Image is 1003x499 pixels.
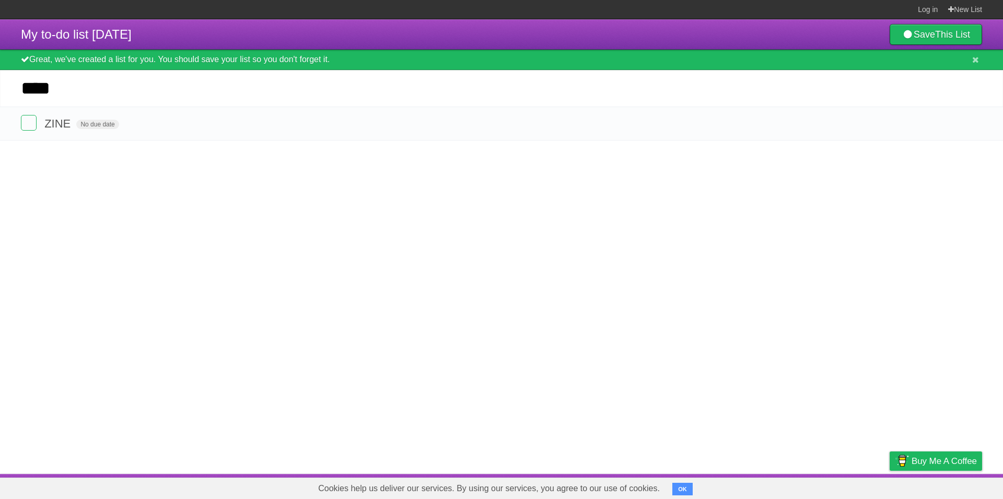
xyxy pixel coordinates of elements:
span: My to-do list [DATE] [21,27,132,41]
a: SaveThis List [890,24,982,45]
b: This List [935,29,970,40]
label: Star task [918,115,938,132]
a: About [751,477,773,496]
button: OK [672,483,693,495]
a: Suggest a feature [916,477,982,496]
span: ZINE [44,117,73,130]
span: No due date [76,120,119,129]
a: Privacy [876,477,903,496]
label: Done [21,115,37,131]
span: Cookies help us deliver our services. By using our services, you agree to our use of cookies. [308,478,670,499]
a: Buy me a coffee [890,451,982,471]
a: Developers [785,477,827,496]
span: Buy me a coffee [912,452,977,470]
a: Terms [841,477,864,496]
img: Buy me a coffee [895,452,909,470]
